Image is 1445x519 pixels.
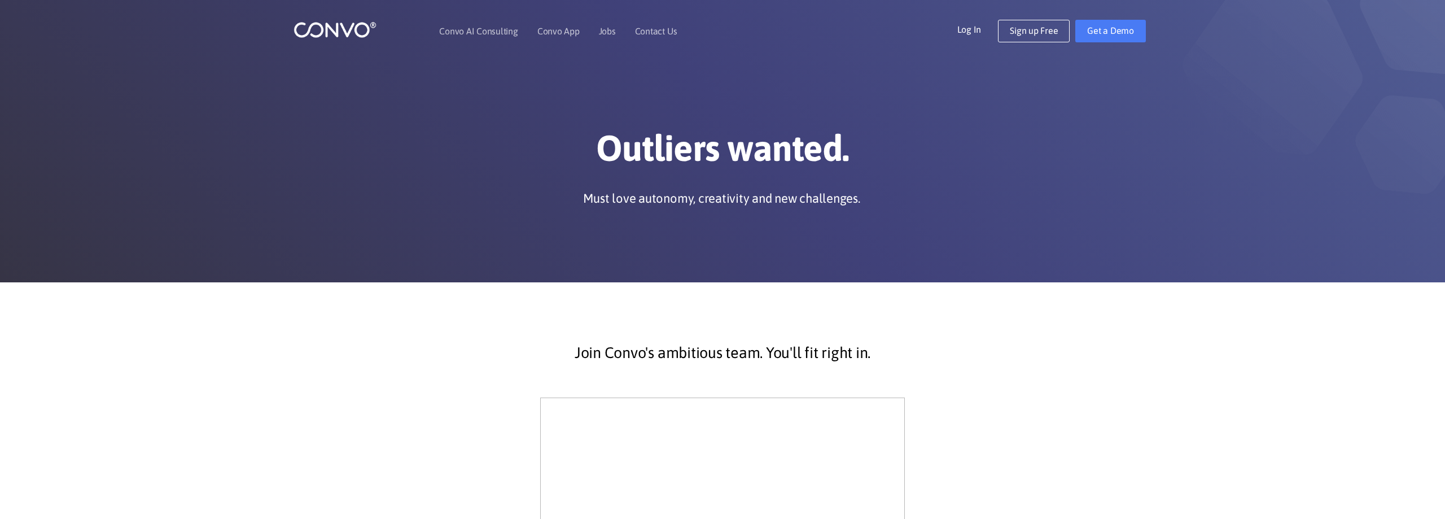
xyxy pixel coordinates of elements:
p: Join Convo's ambitious team. You'll fit right in. [418,339,1027,367]
a: Get a Demo [1075,20,1146,42]
a: Convo AI Consulting [439,27,518,36]
img: logo_1.png [294,21,376,38]
a: Sign up Free [998,20,1070,42]
a: Jobs [599,27,616,36]
a: Log In [957,20,999,38]
p: Must love autonomy, creativity and new challenges. [583,190,860,207]
a: Convo App [537,27,580,36]
h1: Outliers wanted. [409,127,1036,178]
a: Contact Us [635,27,677,36]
